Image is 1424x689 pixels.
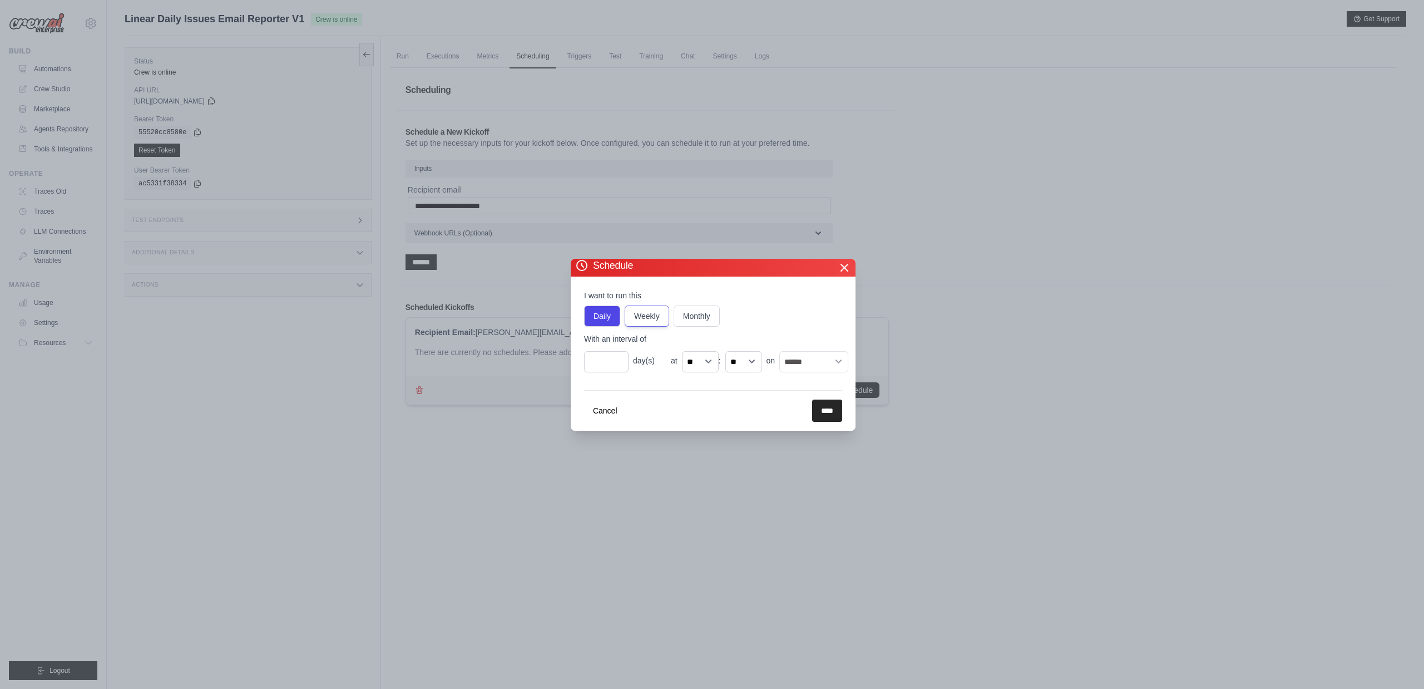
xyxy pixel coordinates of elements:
[584,290,842,301] label: I want to run this
[633,355,666,366] span: day(s)
[584,333,848,344] label: With an interval of
[674,306,720,327] label: Monthly
[584,306,620,327] label: Daily
[575,259,633,277] h3: Schedule
[625,306,669,327] label: Weekly
[584,349,848,372] div: :
[767,355,775,366] label: on
[671,355,678,366] label: at
[584,400,626,422] button: Cancel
